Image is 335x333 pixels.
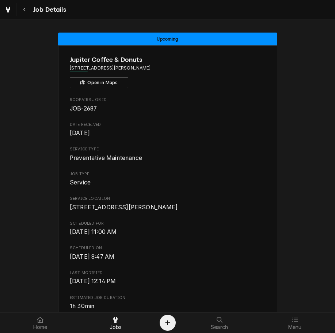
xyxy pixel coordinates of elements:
[70,245,265,251] span: Scheduled On
[70,295,265,311] div: Estimated Job Duration
[78,314,153,332] a: Jobs
[70,303,94,310] span: 1h 30min
[70,65,265,71] span: Address
[70,270,265,276] span: Last Modified
[70,253,114,260] span: [DATE] 8:47 AM
[70,97,265,103] span: Roopairs Job ID
[288,324,302,330] span: Menu
[70,221,265,236] div: Scheduled For
[70,196,265,202] span: Service Location
[70,122,265,138] div: Date Received
[70,130,90,136] span: [DATE]
[70,129,265,138] span: Date Received
[70,104,265,113] span: Roopairs Job ID
[70,295,265,301] span: Estimated Job Duration
[70,245,265,261] div: Scheduled On
[211,324,228,330] span: Search
[70,171,265,187] div: Job Type
[160,315,176,331] button: Create Object
[70,122,265,128] span: Date Received
[33,324,47,330] span: Home
[258,314,332,332] a: Menu
[70,146,265,162] div: Service Type
[3,314,77,332] a: Home
[70,105,97,112] span: JOB-2687
[70,55,265,65] span: Name
[70,196,265,212] div: Service Location
[70,97,265,113] div: Roopairs Job ID
[70,302,265,311] span: Estimated Job Duration
[70,154,265,162] span: Service Type
[70,270,265,286] div: Last Modified
[70,203,265,212] span: Service Location
[70,252,265,261] span: Scheduled On
[70,204,178,211] span: [STREET_ADDRESS][PERSON_NAME]
[70,179,91,186] span: Service
[58,33,277,45] div: Status
[70,221,265,227] span: Scheduled For
[1,3,15,16] a: Go to Jobs
[70,77,128,88] button: Open in Maps
[70,55,265,88] div: Client Information
[70,171,265,177] span: Job Type
[182,314,257,332] a: Search
[70,228,265,236] span: Scheduled For
[70,277,265,286] span: Last Modified
[31,5,66,15] span: Job Details
[18,3,31,16] button: Navigate back
[157,37,178,41] span: Upcoming
[70,146,265,152] span: Service Type
[70,154,142,161] span: Preventative Maintenance
[110,324,122,330] span: Jobs
[70,178,265,187] span: Job Type
[70,228,117,235] span: [DATE] 11:00 AM
[70,278,116,285] span: [DATE] 12:14 PM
